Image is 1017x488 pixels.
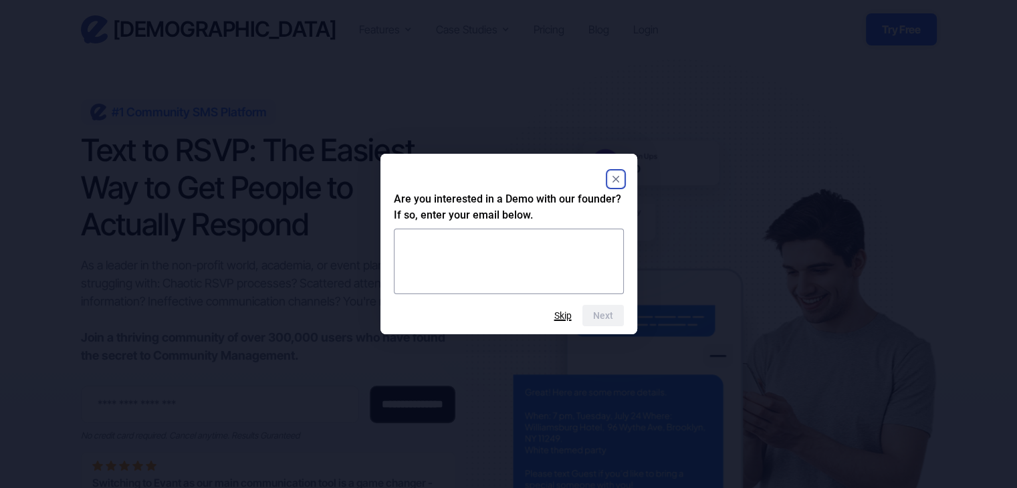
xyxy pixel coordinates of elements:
[608,171,624,187] button: Close
[554,310,572,321] button: Skip
[582,305,624,326] button: Next question
[394,191,624,223] h2: Are you interested in a Demo with our founder? If so, enter your email below.
[380,154,637,334] dialog: Are you interested in a Demo with our founder? If so, enter your email below.
[394,229,624,294] textarea: Are you interested in a Demo with our founder? If so, enter your email below.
